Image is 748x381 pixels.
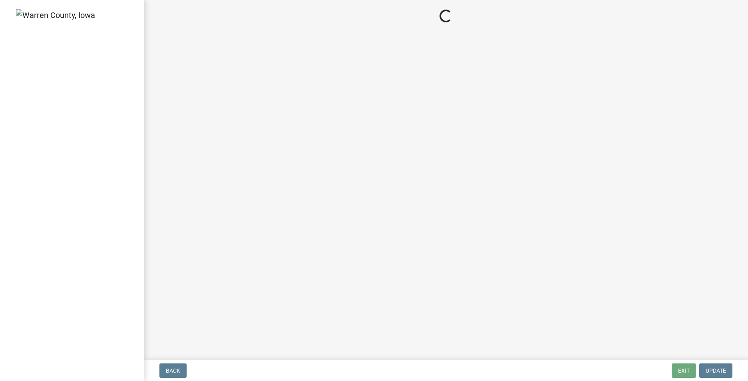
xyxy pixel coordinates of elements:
img: Warren County, Iowa [16,9,95,21]
span: Back [166,367,180,374]
span: Update [706,367,726,374]
button: Back [159,363,187,378]
button: Exit [672,363,696,378]
button: Update [699,363,732,378]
